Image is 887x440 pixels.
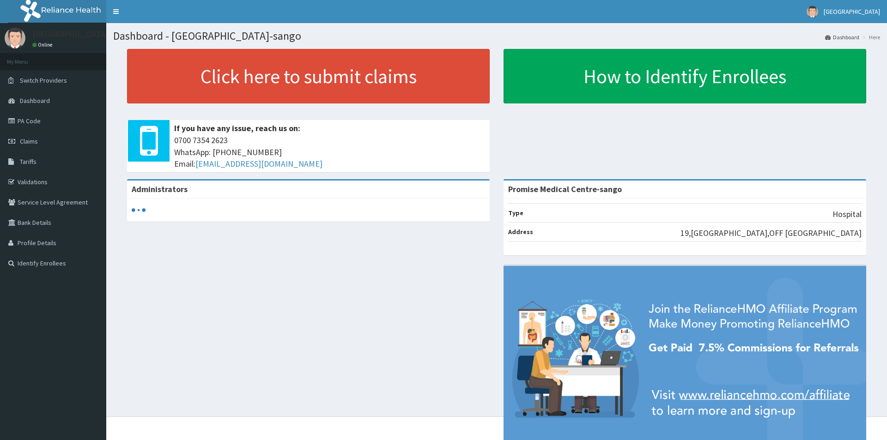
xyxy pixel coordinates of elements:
[195,158,322,169] a: [EMAIL_ADDRESS][DOMAIN_NAME]
[504,49,866,103] a: How to Identify Enrollees
[127,49,490,103] a: Click here to submit claims
[20,137,38,145] span: Claims
[20,76,67,84] span: Switch Providers
[5,28,25,48] img: User Image
[680,227,862,239] p: 19,[GEOGRAPHIC_DATA],OFF [GEOGRAPHIC_DATA]
[860,33,880,41] li: Here
[508,184,622,194] strong: Promise Medical Centre-sango
[825,33,859,41] a: Dashboard
[132,203,146,217] svg: audio-loading
[508,228,533,236] b: Address
[20,96,50,105] span: Dashboard
[174,123,300,133] b: If you have any issue, reach us on:
[174,134,485,170] span: 0700 7354 2623 WhatsApp: [PHONE_NUMBER] Email:
[32,42,55,48] a: Online
[508,209,523,217] b: Type
[20,157,36,166] span: Tariffs
[824,7,880,16] span: [GEOGRAPHIC_DATA]
[132,184,188,194] b: Administrators
[113,30,880,42] h1: Dashboard - [GEOGRAPHIC_DATA]-sango
[807,6,818,18] img: User Image
[32,30,109,38] p: [GEOGRAPHIC_DATA]
[832,208,862,220] p: Hospital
